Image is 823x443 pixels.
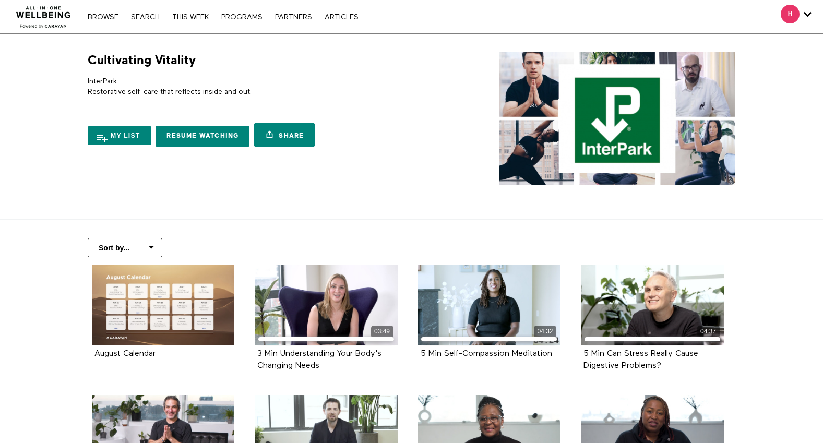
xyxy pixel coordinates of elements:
a: 3 Min Understanding Your Body's Changing Needs [257,350,381,369]
div: 04:32 [534,326,556,338]
div: 04:37 [697,326,720,338]
button: My list [88,126,151,145]
strong: 5 Min Can Stress Really Cause Digestive Problems? [583,350,698,370]
a: PARTNERS [270,14,317,21]
p: InterPark Restorative self-care that reflects inside and out. [88,76,408,98]
div: 03:49 [371,326,393,338]
img: Cultivating Vitality [499,52,735,185]
strong: August Calendar [94,350,156,358]
a: 3 Min Understanding Your Body's Changing Needs 03:49 [255,265,398,345]
a: August Calendar [92,265,235,345]
a: August Calendar [94,350,156,357]
a: PROGRAMS [216,14,268,21]
a: Search [126,14,165,21]
a: 5 Min Can Stress Really Cause Digestive Problems? [583,350,698,369]
a: Share [254,123,315,147]
h1: Cultivating Vitality [88,52,196,68]
strong: 3 Min Understanding Your Body's Changing Needs [257,350,381,370]
a: THIS WEEK [167,14,214,21]
nav: Primary [82,11,363,22]
a: ARTICLES [319,14,364,21]
strong: 5 Min Self-Compassion Meditation [421,350,552,358]
a: 5 Min Self-Compassion Meditation [421,350,552,357]
a: 5 Min Self-Compassion Meditation 04:32 [418,265,561,345]
a: Resume Watching [156,126,249,147]
a: 5 Min Can Stress Really Cause Digestive Problems? 04:37 [581,265,724,345]
a: Browse [82,14,124,21]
